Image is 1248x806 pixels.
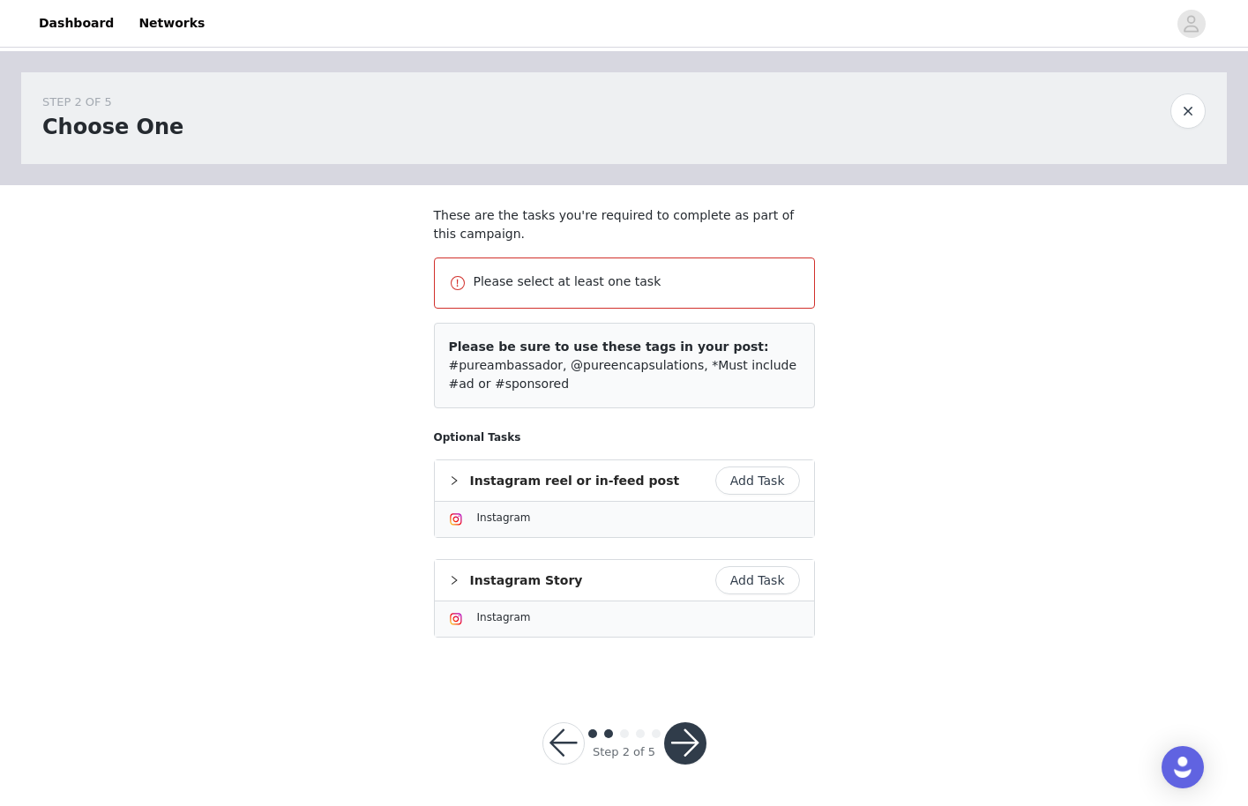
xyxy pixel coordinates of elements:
i: icon: right [449,575,460,586]
button: Add Task [715,466,800,495]
h1: Choose One [42,111,183,143]
div: STEP 2 OF 5 [42,93,183,111]
a: Dashboard [28,4,124,43]
span: #pureambassador, @pureencapsulations, *Must include #ad or #sponsored [449,358,797,391]
h5: Optional Tasks [434,429,815,445]
div: Open Intercom Messenger [1162,746,1204,788]
p: These are the tasks you're required to complete as part of this campaign. [434,206,815,243]
span: Instagram [477,611,531,623]
button: Add Task [715,566,800,594]
a: Networks [128,4,215,43]
span: Please be sure to use these tags in your post: [449,340,769,354]
div: avatar [1183,10,1199,38]
div: icon: rightInstagram Story [435,560,814,601]
div: Step 2 of 5 [593,743,655,761]
div: icon: rightInstagram reel or in-feed post [435,460,814,501]
img: Instagram Icon [449,512,463,526]
p: Please select at least one task [474,272,800,291]
img: Instagram Icon [449,612,463,626]
i: icon: right [449,475,460,486]
span: Instagram [477,511,531,524]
